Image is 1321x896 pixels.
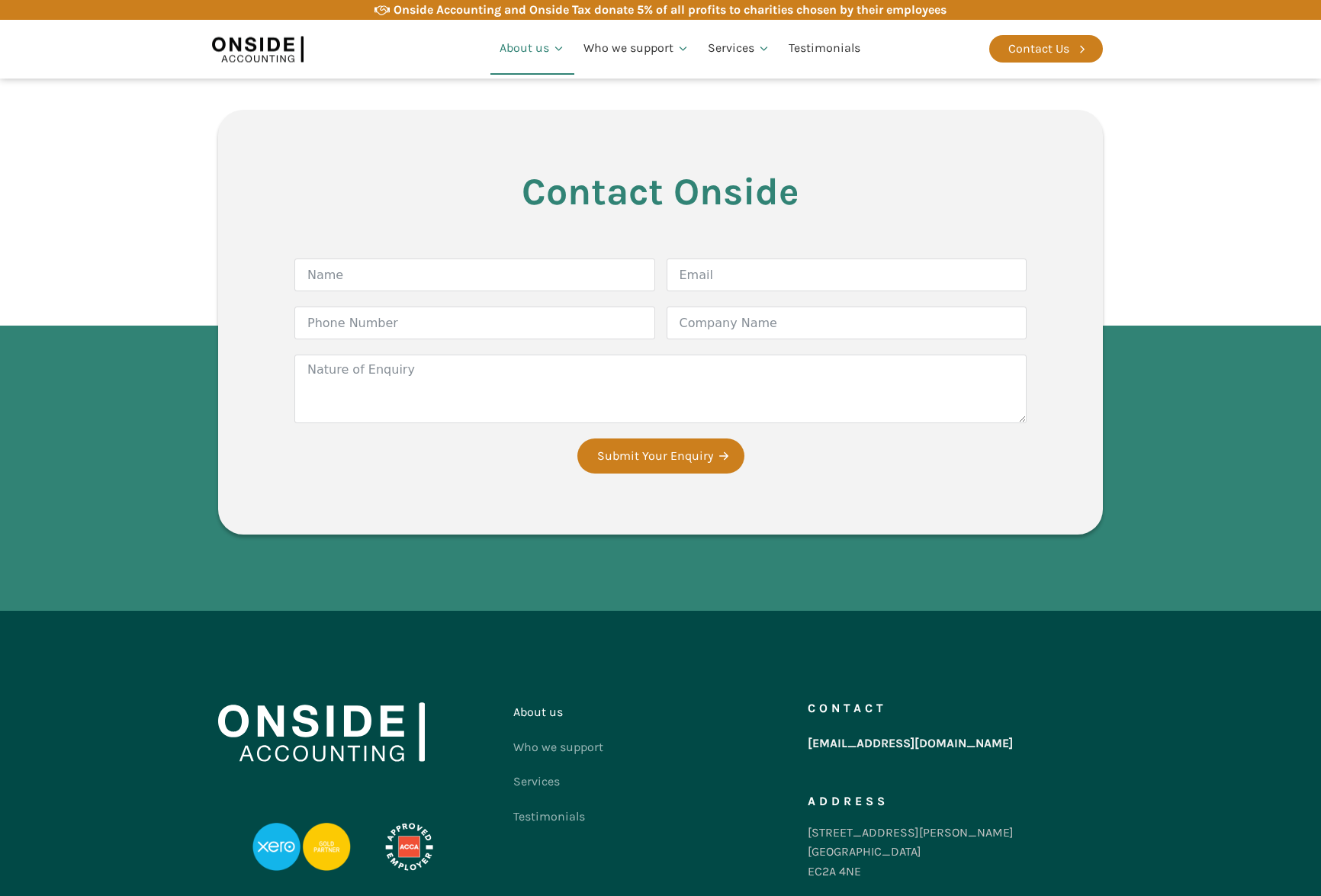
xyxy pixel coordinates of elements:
button: Submit Your Enquiry [577,438,744,474]
input: Email [667,259,1027,291]
a: About us [490,23,574,75]
a: Testimonials [779,23,869,75]
input: Phone Number [294,307,655,339]
a: About us [513,695,603,730]
input: Company Name [667,307,1027,339]
img: APPROVED-EMPLOYER-PROFESSIONAL-DEVELOPMENT-REVERSED_LOGO [366,823,452,872]
div: [STREET_ADDRESS][PERSON_NAME] [GEOGRAPHIC_DATA] EC2A 4NE [808,823,1014,882]
a: Who we support [513,730,603,765]
a: [EMAIL_ADDRESS][DOMAIN_NAME] [808,730,1013,757]
h5: Contact [808,702,887,715]
a: Services [699,23,779,75]
h5: Address [808,795,889,808]
img: Onside Accounting [218,702,425,762]
input: Name [294,259,655,291]
a: Services [513,764,603,799]
img: Onside Accounting [212,31,304,66]
textarea: Nature of Enquiry [294,355,1027,423]
div: Contact Us [1008,39,1069,59]
h3: Contact Onside [294,171,1027,213]
a: Who we support [574,23,699,75]
a: Testimonials [513,799,603,834]
a: Contact Us [989,35,1103,63]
